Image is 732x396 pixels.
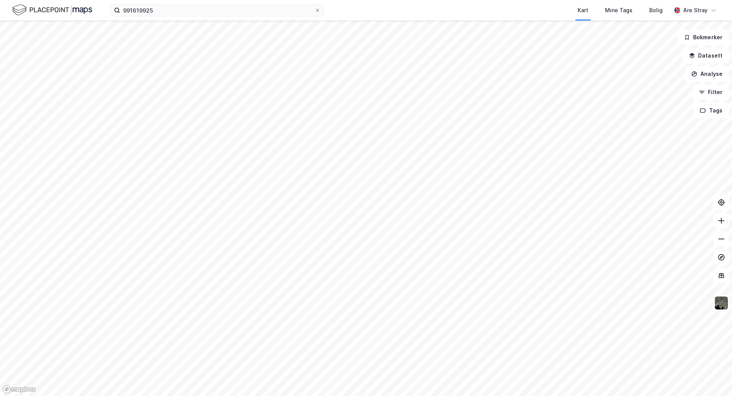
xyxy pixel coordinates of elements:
div: Mine Tags [605,6,632,15]
div: Kart [578,6,588,15]
div: Are Stray [683,6,708,15]
button: Bokmerker [677,30,729,45]
img: logo.f888ab2527a4732fd821a326f86c7f29.svg [12,3,92,17]
button: Tags [693,103,729,118]
input: Søk på adresse, matrikkel, gårdeiere, leietakere eller personer [120,5,315,16]
a: Mapbox homepage [2,385,36,394]
button: Datasett [682,48,729,63]
img: 9k= [714,296,729,310]
button: Analyse [685,66,729,82]
button: Filter [692,85,729,100]
div: Bolig [649,6,663,15]
iframe: Chat Widget [694,359,732,396]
